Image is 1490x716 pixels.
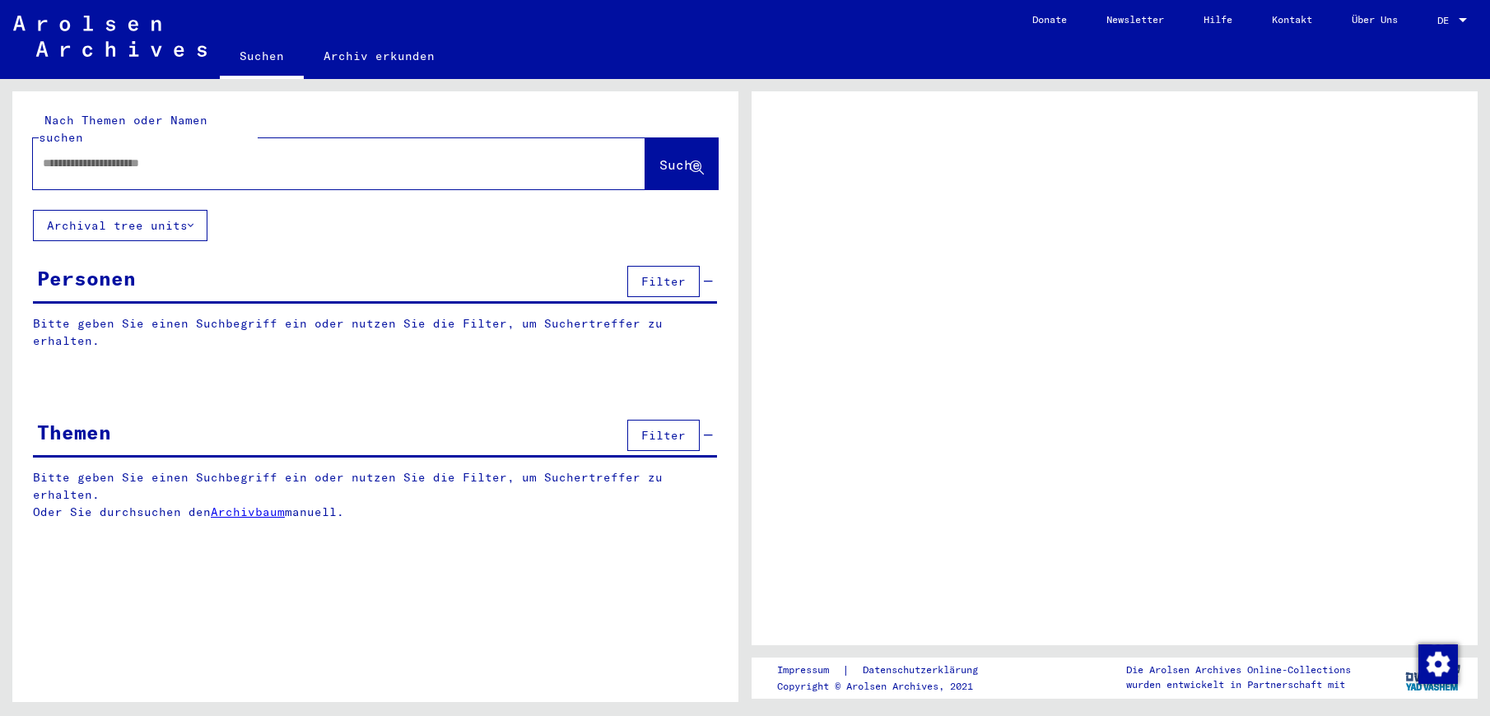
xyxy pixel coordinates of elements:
[1126,677,1351,692] p: wurden entwickelt in Partnerschaft mit
[645,138,718,189] button: Suche
[33,210,207,241] button: Archival tree units
[1418,644,1458,684] img: Zustimmung ändern
[777,662,998,679] div: |
[37,263,136,293] div: Personen
[850,662,998,679] a: Datenschutzerklärung
[1437,15,1455,26] span: DE
[641,428,686,443] span: Filter
[1418,644,1457,683] div: Zustimmung ändern
[627,420,700,451] button: Filter
[33,469,718,521] p: Bitte geben Sie einen Suchbegriff ein oder nutzen Sie die Filter, um Suchertreffer zu erhalten. O...
[211,504,285,519] a: Archivbaum
[220,36,304,79] a: Suchen
[13,16,207,57] img: Arolsen_neg.svg
[37,417,111,447] div: Themen
[1402,657,1464,698] img: yv_logo.png
[627,266,700,297] button: Filter
[33,315,717,350] p: Bitte geben Sie einen Suchbegriff ein oder nutzen Sie die Filter, um Suchertreffer zu erhalten.
[304,36,454,76] a: Archiv erkunden
[659,156,701,173] span: Suche
[39,113,207,145] mat-label: Nach Themen oder Namen suchen
[777,679,998,694] p: Copyright © Arolsen Archives, 2021
[777,662,842,679] a: Impressum
[641,274,686,289] span: Filter
[1126,663,1351,677] p: Die Arolsen Archives Online-Collections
